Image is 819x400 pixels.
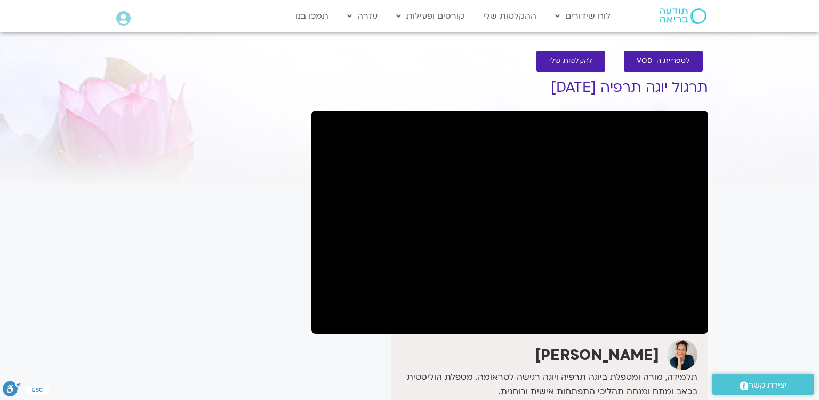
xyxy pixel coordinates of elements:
a: לוח שידורים [550,6,616,26]
h1: תרגול יוגה תרפיה [DATE] [311,80,708,96]
strong: [PERSON_NAME] [535,345,659,365]
span: להקלטות שלי [549,57,592,65]
a: קורסים ופעילות [391,6,470,26]
span: יצירת קשר [749,378,787,393]
a: להקלטות שלי [536,51,605,72]
img: תודעה בריאה [660,8,706,24]
a: עזרה [342,6,383,26]
img: יעל אלנברג [667,340,697,370]
a: יצירת קשר [712,374,814,395]
a: לספריית ה-VOD [624,51,703,72]
a: ההקלטות שלי [478,6,542,26]
a: תמכו בנו [290,6,334,26]
iframe: תרגול יוגה עם יעל אלנברג 4.8.25 [311,111,708,334]
span: לספריית ה-VOD [637,57,690,65]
